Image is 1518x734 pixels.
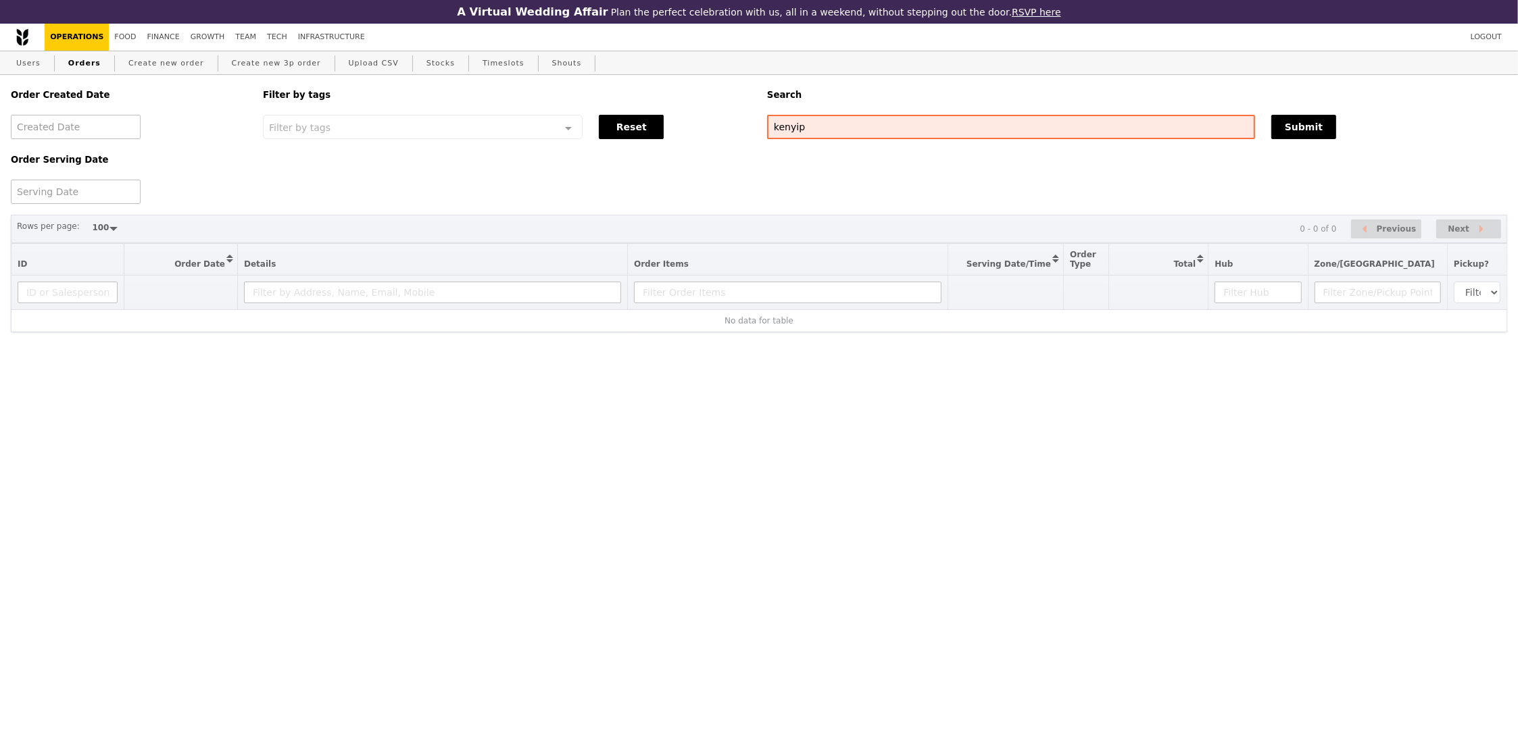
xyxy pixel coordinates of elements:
[11,155,247,165] h5: Order Serving Date
[1215,282,1301,303] input: Filter Hub
[18,282,118,303] input: ID or Salesperson name
[63,51,106,76] a: Orders
[547,51,587,76] a: Shouts
[142,24,185,51] a: Finance
[244,259,276,269] span: Details
[109,24,141,51] a: Food
[269,121,330,133] span: Filter by tags
[18,259,27,269] span: ID
[1436,219,1501,239] button: Next
[1300,224,1336,234] div: 0 - 0 of 0
[1448,221,1469,237] span: Next
[634,259,689,269] span: Order Items
[477,51,529,76] a: Timeslots
[1070,250,1096,269] span: Order Type
[634,282,941,303] input: Filter Order Items
[185,24,230,51] a: Growth
[11,115,141,139] input: Created Date
[45,24,109,51] a: Operations
[244,282,621,303] input: Filter by Address, Name, Email, Mobile
[123,51,210,76] a: Create new order
[293,24,370,51] a: Infrastructure
[18,316,1500,325] div: No data for table
[1377,221,1417,237] span: Previous
[1315,282,1442,303] input: Filter Zone/Pickup Point
[11,180,141,204] input: Serving Date
[16,28,28,46] img: Grain logo
[767,90,1507,100] h5: Search
[1465,24,1507,51] a: Logout
[1454,259,1489,269] span: Pickup?
[230,24,262,51] a: Team
[1012,7,1061,18] a: RSVP here
[262,24,293,51] a: Tech
[457,5,608,18] h3: A Virtual Wedding Affair
[421,51,460,76] a: Stocks
[11,90,247,100] h5: Order Created Date
[599,115,664,139] button: Reset
[1315,259,1436,269] span: Zone/[GEOGRAPHIC_DATA]
[17,219,80,233] label: Rows per page:
[1215,259,1233,269] span: Hub
[343,51,404,76] a: Upload CSV
[263,90,751,100] h5: Filter by tags
[767,115,1255,139] input: Search any field
[370,5,1148,18] div: Plan the perfect celebration with us, all in a weekend, without stepping out the door.
[11,51,46,76] a: Users
[1351,219,1421,239] button: Previous
[226,51,326,76] a: Create new 3p order
[1271,115,1336,139] button: Submit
